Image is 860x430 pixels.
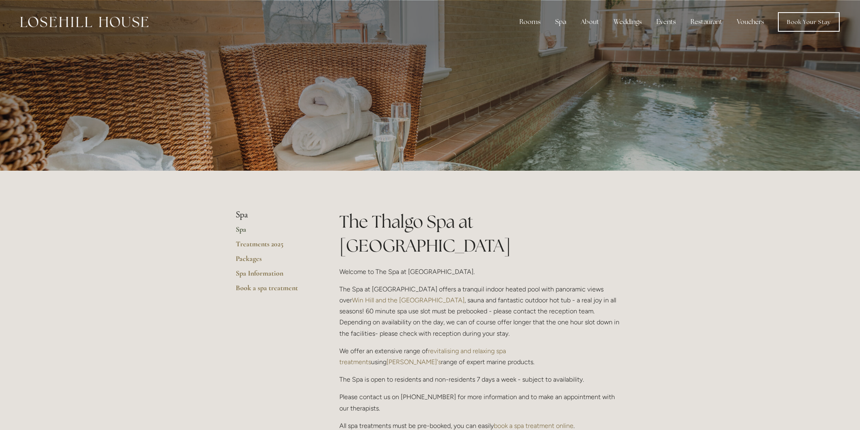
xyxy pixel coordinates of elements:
[494,422,573,430] a: book a spa treatment online
[236,225,313,239] a: Spa
[339,284,624,339] p: The Spa at [GEOGRAPHIC_DATA] offers a tranquil indoor heated pool with panoramic views over , sau...
[387,358,441,366] a: [PERSON_NAME]'s
[513,14,547,30] div: Rooms
[730,14,771,30] a: Vouchers
[352,296,465,304] a: Win Hill and the [GEOGRAPHIC_DATA]
[339,266,624,277] p: Welcome to The Spa at [GEOGRAPHIC_DATA].
[574,14,606,30] div: About
[607,14,648,30] div: Weddings
[236,283,313,298] a: Book a spa treatment
[684,14,729,30] div: Restaurant
[549,14,573,30] div: Spa
[778,12,840,32] a: Book Your Stay
[20,17,148,27] img: Losehill House
[236,210,313,220] li: Spa
[339,345,624,367] p: We offer an extensive range of using range of expert marine products.
[339,391,624,413] p: Please contact us on [PHONE_NUMBER] for more information and to make an appointment with our ther...
[339,374,624,385] p: The Spa is open to residents and non-residents 7 days a week - subject to availability.
[650,14,682,30] div: Events
[236,239,313,254] a: Treatments 2025
[236,269,313,283] a: Spa Information
[236,254,313,269] a: Packages
[339,210,624,258] h1: The Thalgo Spa at [GEOGRAPHIC_DATA]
